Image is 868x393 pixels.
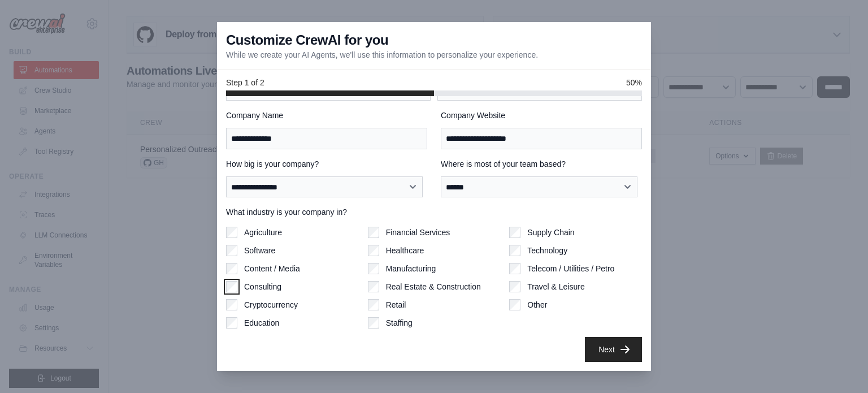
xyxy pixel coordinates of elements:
iframe: Chat Widget [811,339,868,393]
label: Agriculture [244,227,282,238]
label: Retail [386,299,406,310]
label: Other [527,299,547,310]
label: Company Name [226,110,427,121]
label: Healthcare [386,245,424,256]
label: Cryptocurrency [244,299,298,310]
label: Supply Chain [527,227,574,238]
h3: Customize CrewAI for you [226,31,388,49]
label: Real Estate & Construction [386,281,481,292]
label: Company Website [441,110,642,121]
button: Next [585,337,642,362]
label: Telecom / Utilities / Petro [527,263,614,274]
label: Software [244,245,275,256]
label: Financial Services [386,227,450,238]
label: Where is most of your team based? [441,158,642,170]
label: Content / Media [244,263,300,274]
label: Consulting [244,281,281,292]
label: Education [244,317,279,329]
label: Travel & Leisure [527,281,584,292]
label: What industry is your company in? [226,206,642,218]
label: Manufacturing [386,263,436,274]
span: Step 1 of 2 [226,77,264,88]
p: While we create your AI Agents, we'll use this information to personalize your experience. [226,49,538,61]
label: Staffing [386,317,413,329]
span: 50% [626,77,642,88]
label: How big is your company? [226,158,427,170]
label: Technology [527,245,567,256]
